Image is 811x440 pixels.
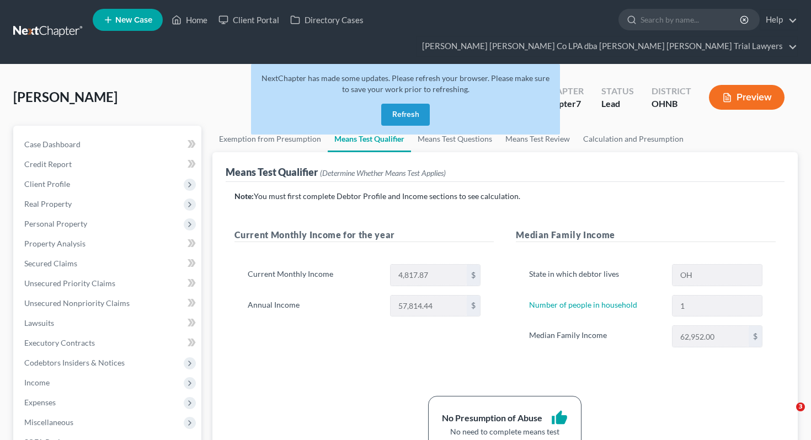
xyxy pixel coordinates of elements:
[417,36,797,56] a: [PERSON_NAME] [PERSON_NAME] Co LPA dba [PERSON_NAME] [PERSON_NAME] Trial Lawyers
[577,126,690,152] a: Calculation and Presumption
[15,293,201,313] a: Unsecured Nonpriority Claims
[24,219,87,228] span: Personal Property
[24,278,115,288] span: Unsecured Priority Claims
[673,326,749,347] input: 0.00
[760,10,797,30] a: Help
[212,126,328,152] a: Exemption from Presumption
[234,191,254,201] strong: Note:
[24,179,70,189] span: Client Profile
[641,9,741,30] input: Search by name...
[381,104,430,126] button: Refresh
[551,410,568,426] i: thumb_up
[24,358,125,367] span: Codebtors Insiders & Notices
[24,239,86,248] span: Property Analysis
[234,228,494,242] h5: Current Monthly Income for the year
[391,265,467,286] input: 0.00
[24,199,72,208] span: Real Property
[285,10,369,30] a: Directory Cases
[652,98,691,110] div: OHNB
[601,98,634,110] div: Lead
[524,264,666,286] label: State in which debtor lives
[13,89,118,105] span: [PERSON_NAME]
[24,318,54,328] span: Lawsuits
[15,234,201,254] a: Property Analysis
[529,300,637,309] a: Number of people in household
[796,403,805,411] span: 3
[24,417,73,427] span: Miscellaneous
[576,98,581,109] span: 7
[262,73,549,94] span: NextChapter has made some updates. Please refresh your browser. Please make sure to save your wor...
[524,325,666,347] label: Median Family Income
[24,338,95,347] span: Executory Contracts
[749,326,762,347] div: $
[15,273,201,293] a: Unsecured Priority Claims
[709,85,785,110] button: Preview
[391,296,467,316] input: 0.00
[226,165,446,179] div: Means Test Qualifier
[601,85,634,98] div: Status
[24,298,130,308] span: Unsecured Nonpriority Claims
[234,191,776,202] p: You must first complete Debtor Profile and Income sections to see calculation.
[115,16,152,24] span: New Case
[467,296,480,316] div: $
[15,154,201,174] a: Credit Report
[24,259,77,268] span: Secured Claims
[242,264,385,286] label: Current Monthly Income
[166,10,213,30] a: Home
[652,85,691,98] div: District
[24,139,81,149] span: Case Dashboard
[467,265,480,286] div: $
[442,412,542,425] div: No Presumption of Abuse
[543,98,584,110] div: Chapter
[773,403,800,429] iframe: Intercom live chat
[15,254,201,273] a: Secured Claims
[24,378,50,387] span: Income
[15,333,201,353] a: Executory Contracts
[516,228,776,242] h5: Median Family Income
[15,135,201,154] a: Case Dashboard
[24,398,56,407] span: Expenses
[673,296,762,316] input: --
[213,10,285,30] a: Client Portal
[24,159,72,169] span: Credit Report
[320,168,446,178] span: (Determine Whether Means Test Applies)
[543,85,584,98] div: Chapter
[15,313,201,333] a: Lawsuits
[442,426,568,437] div: No need to complete means test
[673,265,762,286] input: State
[242,295,385,317] label: Annual Income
